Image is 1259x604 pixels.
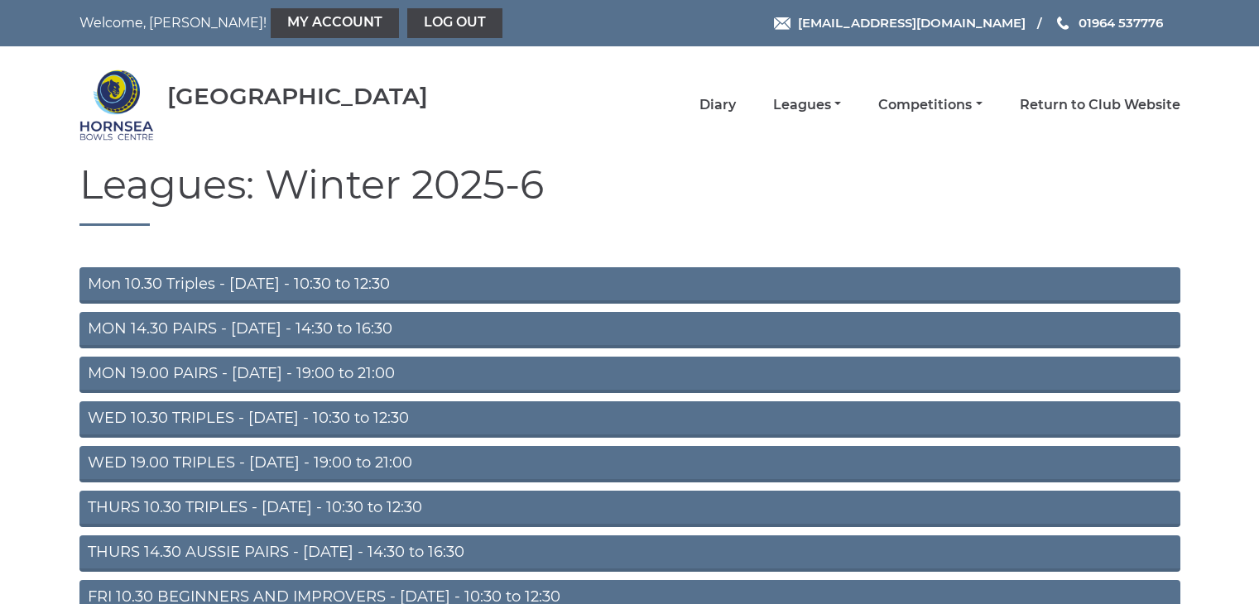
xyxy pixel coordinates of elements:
a: THURS 14.30 AUSSIE PAIRS - [DATE] - 14:30 to 16:30 [79,535,1180,572]
span: [EMAIL_ADDRESS][DOMAIN_NAME] [798,15,1026,31]
img: Hornsea Bowls Centre [79,68,154,142]
a: Email [EMAIL_ADDRESS][DOMAIN_NAME] [774,13,1026,32]
span: 01964 537776 [1079,15,1163,31]
a: Log out [407,8,502,38]
div: [GEOGRAPHIC_DATA] [167,84,428,109]
a: Competitions [878,96,982,114]
a: WED 19.00 TRIPLES - [DATE] - 19:00 to 21:00 [79,446,1180,482]
a: MON 19.00 PAIRS - [DATE] - 19:00 to 21:00 [79,357,1180,393]
nav: Welcome, [PERSON_NAME]! [79,8,524,38]
a: Diary [699,96,736,114]
a: Leagues [773,96,841,114]
a: Mon 10.30 Triples - [DATE] - 10:30 to 12:30 [79,267,1180,304]
img: Email [774,17,790,30]
img: Phone us [1057,17,1069,30]
a: Phone us 01964 537776 [1055,13,1163,32]
a: My Account [271,8,399,38]
a: MON 14.30 PAIRS - [DATE] - 14:30 to 16:30 [79,312,1180,348]
a: THURS 10.30 TRIPLES - [DATE] - 10:30 to 12:30 [79,491,1180,527]
a: Return to Club Website [1020,96,1180,114]
a: WED 10.30 TRIPLES - [DATE] - 10:30 to 12:30 [79,401,1180,438]
h1: Leagues: Winter 2025-6 [79,163,1180,226]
